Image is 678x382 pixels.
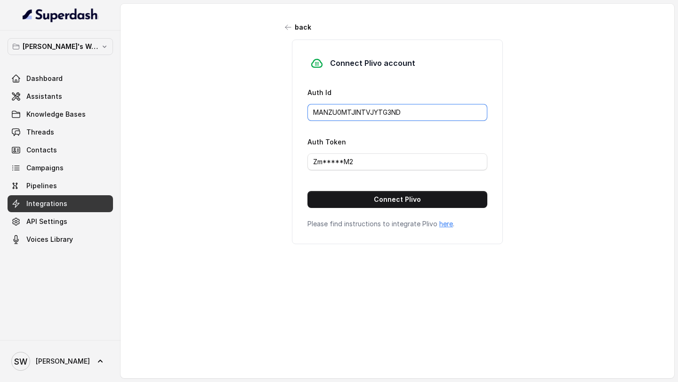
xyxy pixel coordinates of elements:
[26,163,64,173] span: Campaigns
[26,92,62,101] span: Assistants
[26,145,57,155] span: Contacts
[8,348,113,374] a: [PERSON_NAME]
[36,357,90,366] span: [PERSON_NAME]
[8,70,113,87] a: Dashboard
[8,195,113,212] a: Integrations
[307,55,326,72] img: plivo.d3d850b57a745af99832d897a96997ac.svg
[8,106,113,123] a: Knowledge Bases
[26,235,73,244] span: Voices Library
[23,41,98,52] p: [PERSON_NAME]'s Workspace
[307,191,487,208] button: Connect Plivo
[330,57,415,69] h3: Connect Plivo account
[8,88,113,105] a: Assistants
[8,38,113,55] button: [PERSON_NAME]'s Workspace
[23,8,98,23] img: light.svg
[280,19,317,36] button: back
[8,159,113,176] a: Campaigns
[14,357,27,366] text: SW
[26,127,54,137] span: Threads
[26,74,63,83] span: Dashboard
[8,231,113,248] a: Voices Library
[307,219,487,229] p: Please find instructions to integrate Plivo .
[439,220,453,228] a: here
[8,177,113,194] a: Pipelines
[26,181,57,191] span: Pipelines
[8,124,113,141] a: Threads
[26,199,67,208] span: Integrations
[307,88,331,96] label: Auth Id
[8,142,113,159] a: Contacts
[8,213,113,230] a: API Settings
[307,138,346,146] label: Auth Token
[26,110,86,119] span: Knowledge Bases
[26,217,67,226] span: API Settings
